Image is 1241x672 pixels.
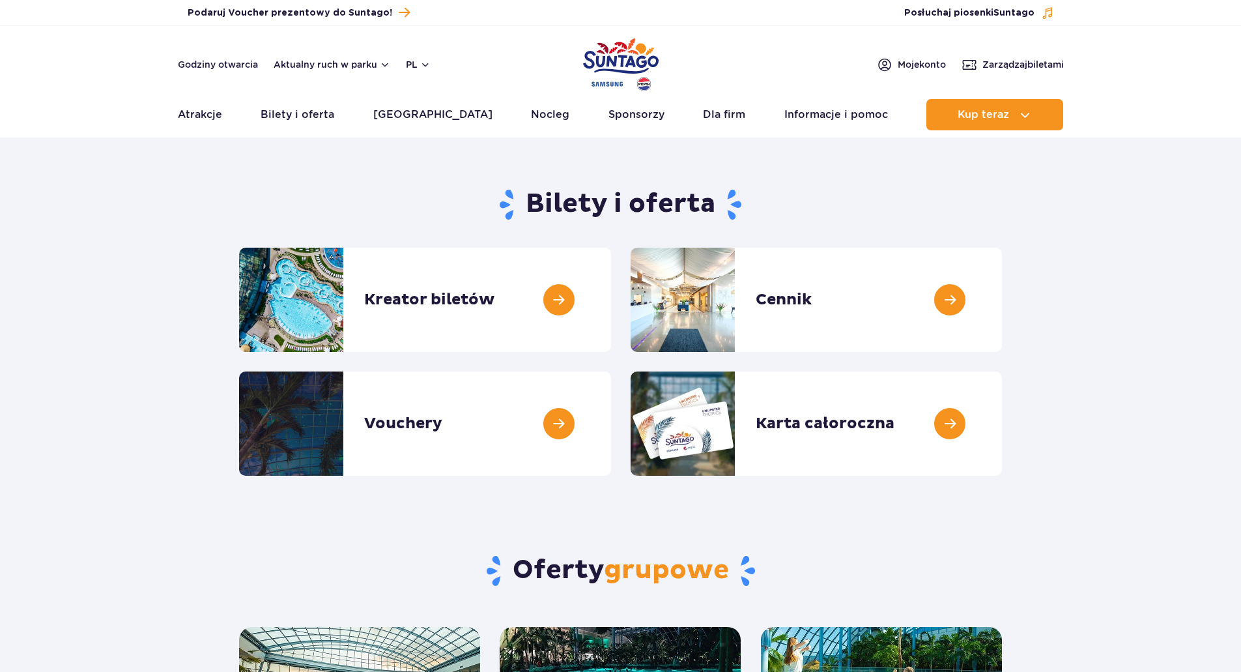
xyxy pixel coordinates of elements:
h2: Oferty [239,554,1002,588]
button: pl [406,58,431,71]
span: Posłuchaj piosenki [904,7,1034,20]
a: Dla firm [703,99,745,130]
span: Zarządzaj biletami [982,58,1064,71]
button: Kup teraz [926,99,1063,130]
span: Moje konto [898,58,946,71]
span: Podaruj Voucher prezentowy do Suntago! [188,7,392,20]
a: Zarządzajbiletami [962,57,1064,72]
a: Informacje i pomoc [784,99,888,130]
a: Bilety i oferta [261,99,334,130]
span: grupowe [604,554,729,587]
a: Podaruj Voucher prezentowy do Suntago! [188,4,410,22]
a: [GEOGRAPHIC_DATA] [373,99,492,130]
a: Godziny otwarcia [178,58,258,71]
a: Sponsorzy [608,99,664,130]
span: Suntago [993,8,1034,18]
button: Posłuchaj piosenkiSuntago [904,7,1054,20]
a: Nocleg [531,99,569,130]
a: Mojekonto [877,57,946,72]
button: Aktualny ruch w parku [274,59,390,70]
a: Atrakcje [178,99,222,130]
h1: Bilety i oferta [239,188,1002,222]
span: Kup teraz [958,109,1009,121]
a: Park of Poland [583,33,659,93]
